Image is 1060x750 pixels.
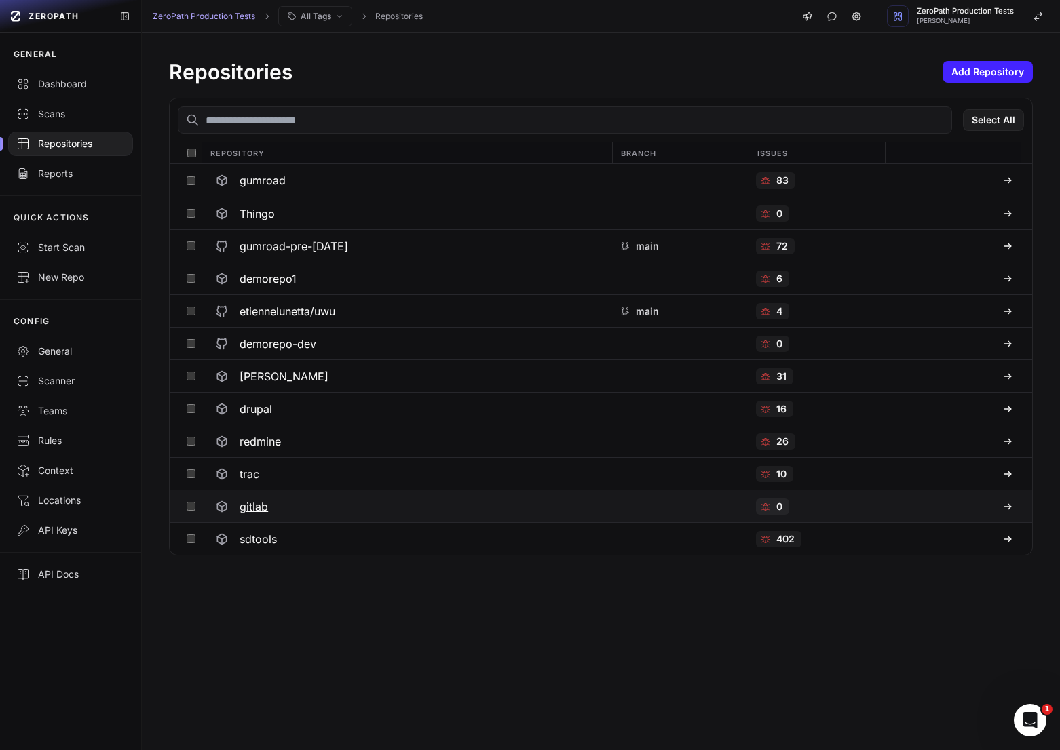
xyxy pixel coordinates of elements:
button: demorepo1 [202,262,611,294]
div: demorepo1 6 [170,262,1032,294]
iframe: Intercom live chat [1014,704,1046,736]
div: redmine 26 [170,425,1032,457]
svg: chevron right, [262,12,271,21]
h3: redmine [240,433,281,450]
h3: etiennelunetta/uwu [240,303,335,319]
h3: [PERSON_NAME] [240,368,328,384]
p: 31 [776,370,787,383]
div: Repository [202,142,611,163]
p: 0 [776,337,782,351]
h3: Thingo [240,205,275,222]
p: 0 [776,207,782,220]
div: drupal 16 [170,392,1032,425]
div: etiennelunetta/uwu main 4 [170,294,1032,327]
h3: demorepo1 [240,271,297,287]
h3: sdtools [240,531,277,547]
h3: gitlab [240,498,268,515]
div: Start Scan [16,241,125,254]
h3: drupal [240,401,272,417]
span: 1 [1042,704,1053,715]
div: API Keys [16,524,125,537]
div: General [16,344,125,358]
div: demorepo-dev 0 [170,327,1032,359]
p: 0 [776,500,782,513]
p: main [636,239,659,253]
div: Branch [612,142,749,163]
button: Thingo [202,197,611,229]
h1: Repositories [169,60,292,84]
button: trac [202,458,611,490]
p: QUICK ACTIONS [14,212,90,223]
p: 83 [776,174,789,187]
p: 72 [776,239,788,253]
button: redmine [202,425,611,457]
div: sdtools 402 [170,522,1032,555]
span: All Tags [301,11,331,22]
span: ZeroPath Production Tests [917,7,1014,15]
button: sdtools [202,523,611,555]
div: gumroad-pre-[DATE] main 72 [170,229,1032,262]
div: New Repo [16,271,125,284]
button: [PERSON_NAME] [202,360,611,392]
button: Select All [963,109,1024,131]
div: [PERSON_NAME] 31 [170,359,1032,392]
div: Thingo 0 [170,197,1032,229]
svg: chevron right, [359,12,368,21]
h3: gumroad-pre-[DATE] [240,238,348,254]
div: Scans [16,107,125,121]
button: gumroad [202,164,611,197]
div: gitlab 0 [170,490,1032,522]
button: etiennelunetta/uwu [202,295,611,327]
h3: gumroad [240,172,286,189]
span: [PERSON_NAME] [917,18,1014,24]
a: Repositories [375,11,423,22]
h3: demorepo-dev [240,336,316,352]
p: 402 [776,532,795,546]
button: demorepo-dev [202,328,611,359]
p: CONFIG [14,316,50,327]
p: main [636,304,659,318]
span: ZEROPATH [29,11,79,22]
p: 10 [776,467,787,481]
div: Locations [16,494,125,507]
div: API Docs [16,568,125,581]
button: drupal [202,393,611,425]
a: ZeroPath Production Tests [153,11,255,22]
p: 16 [776,402,787,416]
h3: trac [240,466,259,482]
button: Add Repository [943,61,1033,83]
div: Issues [749,142,885,163]
div: Reports [16,167,125,180]
nav: breadcrumb [153,6,423,26]
div: gumroad 83 [170,164,1032,197]
p: 4 [776,304,782,318]
p: GENERAL [14,49,57,60]
button: gumroad-pre-[DATE] [202,230,611,262]
div: Rules [16,434,125,448]
div: trac 10 [170,457,1032,490]
p: 26 [776,435,789,448]
a: ZEROPATH [5,5,109,27]
div: Teams [16,404,125,418]
p: 6 [776,272,782,285]
div: Repositories [16,137,125,151]
div: Scanner [16,374,125,388]
div: Context [16,464,125,477]
button: All Tags [278,6,352,26]
div: Dashboard [16,77,125,91]
button: gitlab [202,490,611,522]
